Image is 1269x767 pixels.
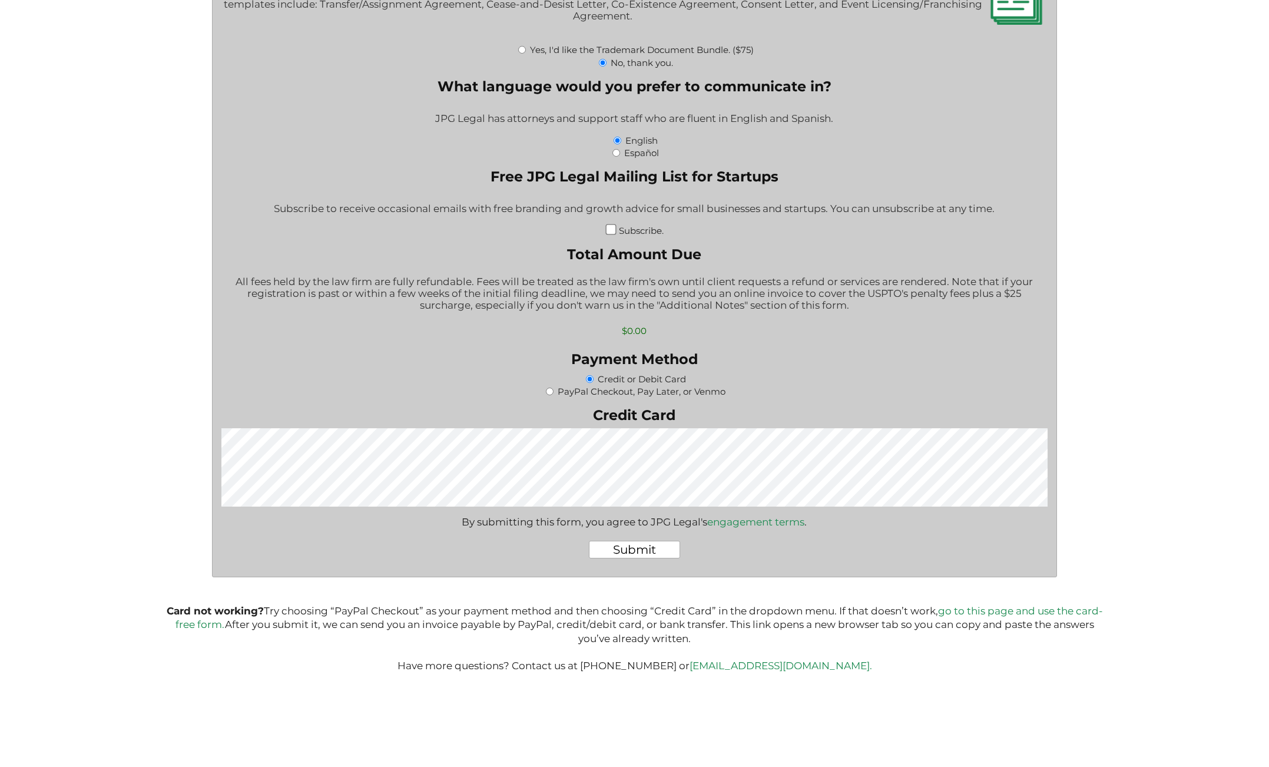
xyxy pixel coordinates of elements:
p: Try choosing “PayPal Checkout” as your payment method and then choosing “Credit Card” in the drop... [165,604,1104,673]
input: Submit [589,541,680,558]
legend: Free JPG Legal Mailing List for Startups [491,168,778,185]
legend: What language would you prefer to communicate in? [438,78,831,95]
a: [EMAIL_ADDRESS][DOMAIN_NAME]. [690,660,872,672]
label: English [625,135,658,146]
label: No, thank you. [611,57,673,68]
div: All fees held by the law firm are fully refundable. Fees will be treated as the law firm's own un... [221,268,1048,320]
div: JPG Legal has attorneys and support staff who are fluent in English and Spanish. [221,105,1048,134]
label: Credit Card [221,406,1048,424]
label: Yes, I'd like the Trademark Document Bundle. ($75) [530,44,754,55]
label: PayPal Checkout, Pay Later, or Venmo [558,386,725,397]
div: By submitting this form, you agree to JPG Legal's . [462,516,807,528]
a: engagement terms [707,516,804,528]
b: Card not working? [167,605,264,617]
div: Subscribe to receive occasional emails with free branding and growth advice for small businesses ... [221,195,1048,224]
label: Español [624,147,659,158]
label: Subscribe. [619,225,664,236]
label: Credit or Debit Card [598,373,686,385]
legend: Payment Method [571,351,698,368]
label: Total Amount Due [221,246,1048,263]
